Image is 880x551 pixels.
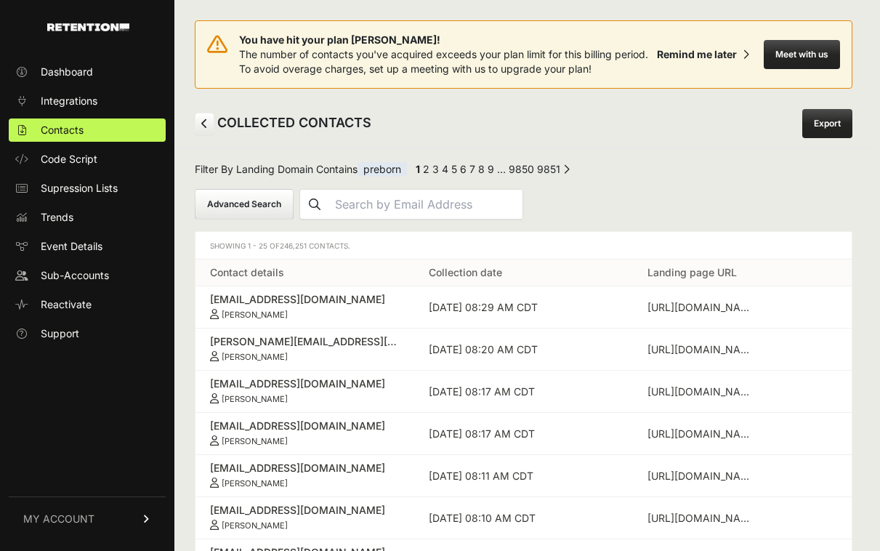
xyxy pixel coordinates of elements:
[210,334,400,362] a: [PERSON_NAME][EMAIL_ADDRESS][DOMAIN_NAME] [PERSON_NAME]
[413,162,570,180] div: Pagination
[414,497,633,539] td: [DATE] 08:10 AM CDT
[222,310,288,320] small: [PERSON_NAME]
[195,189,294,220] button: Advanced Search
[23,512,94,526] span: MY ACCOUNT
[210,377,400,404] a: [EMAIL_ADDRESS][DOMAIN_NAME] [PERSON_NAME]
[488,163,494,175] a: Page 9
[414,286,633,329] td: [DATE] 08:29 AM CDT
[41,268,109,283] span: Sub-Accounts
[9,293,166,316] a: Reactivate
[222,520,288,531] small: [PERSON_NAME]
[195,113,371,134] h2: COLLECTED CONTACTS
[9,177,166,200] a: Supression Lists
[41,65,93,79] span: Dashboard
[41,152,97,166] span: Code Script
[210,241,350,250] span: Showing 1 - 25 of
[239,33,651,47] span: You have hit your plan [PERSON_NAME]!
[647,266,737,278] a: Landing page URL
[358,162,407,177] span: preborn
[9,322,166,345] a: Support
[416,163,420,175] em: Page 1
[9,118,166,142] a: Contacts
[509,163,534,175] a: Page 9850
[429,266,502,278] a: Collection date
[802,109,852,138] a: Export
[222,352,288,362] small: [PERSON_NAME]
[497,163,506,175] span: …
[239,48,648,75] span: The number of contacts you've acquired exceeds your plan limit for this billing period. To avoid ...
[210,266,284,278] a: Contact details
[222,436,288,446] small: [PERSON_NAME]
[657,47,737,62] div: Remind me later
[329,190,522,219] input: Search by Email Address
[210,503,400,531] a: [EMAIL_ADDRESS][DOMAIN_NAME] [PERSON_NAME]
[210,419,400,433] div: [EMAIL_ADDRESS][DOMAIN_NAME]
[647,427,756,441] div: https://give.preborn.com/preborn/appeals?sc=SA0925EM&amt=50&gs=ab&utm_source=facebook&utm_medium=...
[451,163,457,175] a: Page 5
[469,163,475,175] a: Page 7
[41,210,73,225] span: Trends
[460,163,467,175] a: Page 6
[210,461,400,475] div: [EMAIL_ADDRESS][DOMAIN_NAME]
[41,181,118,196] span: Supression Lists
[41,239,102,254] span: Event Details
[210,334,400,349] div: [PERSON_NAME][EMAIL_ADDRESS][DOMAIN_NAME]
[414,413,633,455] td: [DATE] 08:17 AM CDT
[651,41,755,68] button: Remind me later
[537,163,560,175] a: Page 9851
[222,478,288,488] small: [PERSON_NAME]
[47,23,129,31] img: Retention.com
[647,511,756,526] div: https://give.preborn.com/preborn/radio?sc=WWHK0125RA
[9,496,166,541] a: MY ACCOUNT
[9,235,166,258] a: Event Details
[423,163,429,175] a: Page 2
[210,292,400,307] div: [EMAIL_ADDRESS][DOMAIN_NAME]
[414,329,633,371] td: [DATE] 08:20 AM CDT
[9,89,166,113] a: Integrations
[9,264,166,287] a: Sub-Accounts
[432,163,439,175] a: Page 3
[9,60,166,84] a: Dashboard
[210,419,400,446] a: [EMAIL_ADDRESS][DOMAIN_NAME] [PERSON_NAME]
[41,326,79,341] span: Support
[222,394,288,404] small: [PERSON_NAME]
[647,342,756,357] div: https://preborn.com/top-10-ways-you-can-support-your-local-pregnancy-resource-clinics/
[9,148,166,171] a: Code Script
[210,503,400,518] div: [EMAIL_ADDRESS][DOMAIN_NAME]
[210,461,400,488] a: [EMAIL_ADDRESS][DOMAIN_NAME] [PERSON_NAME]
[442,163,448,175] a: Page 4
[647,300,756,315] div: https://store.preborn.com/web-pixels@a678f985wf512d8e4p074b229bma05a5fb0/custom/web-pixel-8781852...
[478,163,485,175] a: Page 8
[41,94,97,108] span: Integrations
[764,40,840,69] button: Meet with us
[414,455,633,497] td: [DATE] 08:11 AM CDT
[9,206,166,229] a: Trends
[647,469,756,483] div: https://give.preborn.com/preborn/give
[210,377,400,391] div: [EMAIL_ADDRESS][DOMAIN_NAME]
[41,123,84,137] span: Contacts
[210,292,400,320] a: [EMAIL_ADDRESS][DOMAIN_NAME] [PERSON_NAME]
[195,162,407,180] span: Filter By Landing Domain Contains
[414,371,633,413] td: [DATE] 08:17 AM CDT
[647,385,756,399] div: https://give.preborn.com/preborn/radio?sc=WCWDJC0123RA
[41,297,92,312] span: Reactivate
[280,241,350,250] span: 246,251 Contacts.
